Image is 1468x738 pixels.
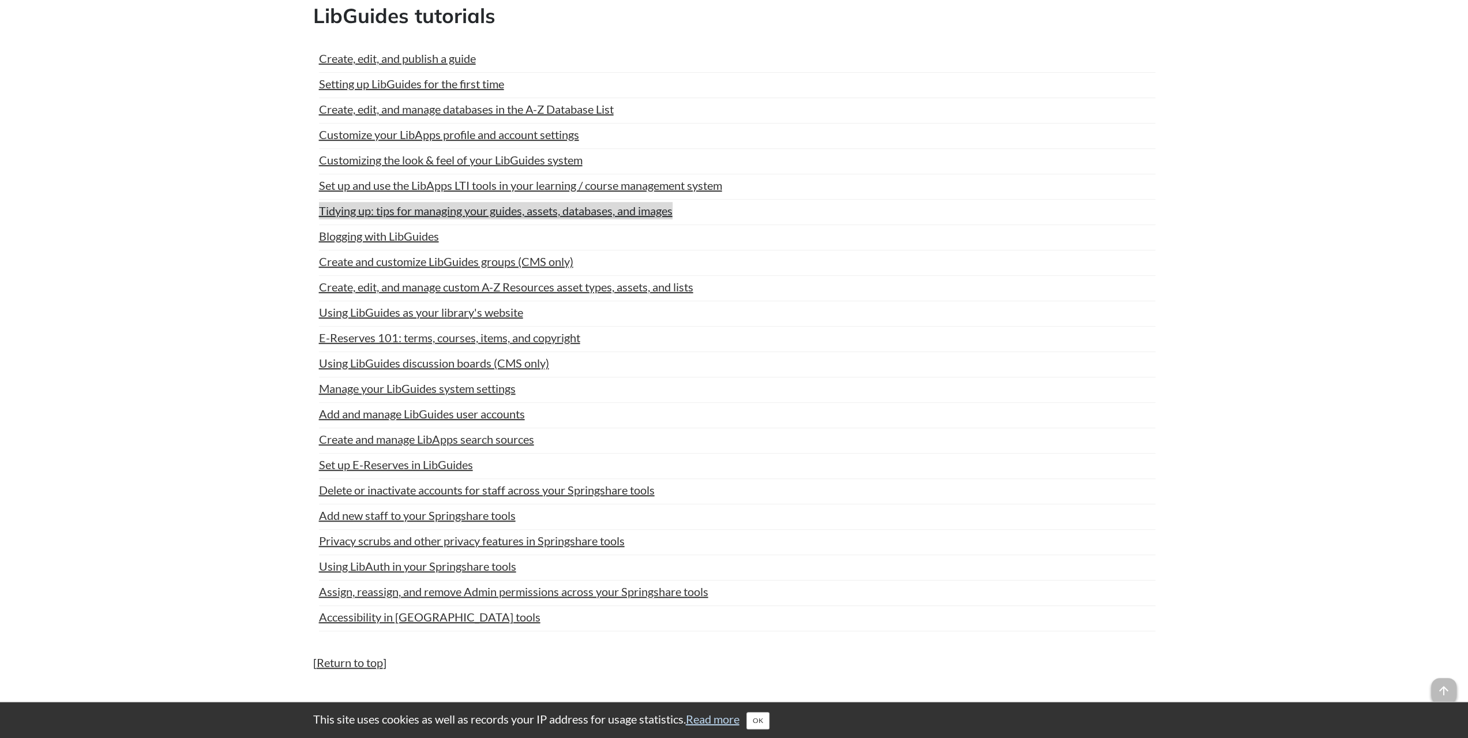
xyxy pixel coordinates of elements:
[319,253,573,270] a: Create and customize LibGuides groups (CMS only)
[319,456,473,473] a: Set up E-Reserves in LibGuides
[319,100,614,118] a: Create, edit, and manage databases in the A-Z Database List
[746,712,769,729] button: Close
[686,712,739,726] a: Read more
[1431,679,1456,693] a: arrow_upward
[313,699,1155,727] h2: LibAnswers tutorials
[319,126,579,143] a: Customize your LibApps profile and account settings
[1431,678,1456,703] span: arrow_upward
[319,177,722,194] a: Set up and use the LibApps LTI tools in your learning / course management system
[319,75,504,92] a: Setting up LibGuides for the first time
[319,151,583,168] a: Customizing the look & feel of your LibGuides system
[319,481,655,499] a: Delete or inactivate accounts for staff across your Springshare tools
[319,354,549,372] a: Using LibGuides discussion boards (CMS only)
[319,329,580,346] a: E-Reserves 101: terms, courses, items, and copyright
[319,557,516,575] a: Using LibAuth in your Springshare tools
[319,532,625,549] a: Privacy scrubs and other privacy features in Springshare tools
[317,655,383,669] a: Return to top
[319,304,523,321] a: Using LibGuides as your library's website
[319,507,516,524] a: Add new staff to your Springshare tools
[319,608,540,625] a: Accessibility in [GEOGRAPHIC_DATA] tools
[313,2,1155,30] h2: LibGuides tutorials
[319,50,476,67] a: Create, edit, and publish a guide
[319,278,693,295] a: Create, edit, and manage custom A-Z Resources asset types, assets, and lists
[313,654,1155,670] p: [ ]
[302,711,1167,729] div: This site uses cookies as well as records your IP address for usage statistics.
[319,380,516,397] a: Manage your LibGuides system settings
[319,430,534,448] a: Create and manage LibApps search sources
[319,405,525,422] a: Add and manage LibGuides user accounts
[319,202,673,219] a: Tidying up: tips for managing your guides, assets, databases, and images
[319,227,439,245] a: Blogging with LibGuides
[319,583,708,600] a: Assign, reassign, and remove Admin permissions across your Springshare tools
